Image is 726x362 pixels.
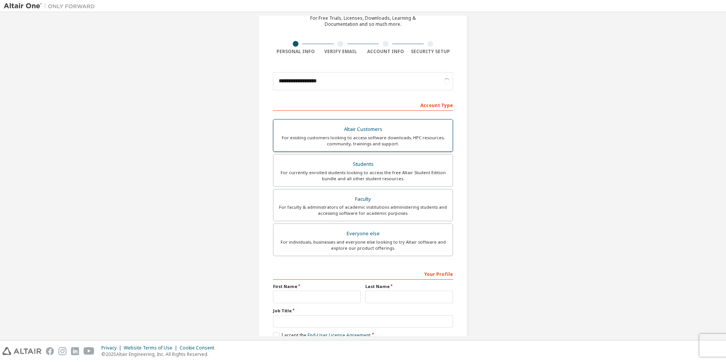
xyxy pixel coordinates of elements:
[278,228,448,239] div: Everyone else
[124,345,180,351] div: Website Terms of Use
[278,124,448,135] div: Altair Customers
[278,204,448,216] div: For faculty & administrators of academic institutions administering students and accessing softwa...
[365,283,453,290] label: Last Name
[101,351,219,357] p: © 2025 Altair Engineering, Inc. All Rights Reserved.
[278,170,448,182] div: For currently enrolled students looking to access the free Altair Student Edition bundle and all ...
[4,2,99,10] img: Altair One
[310,15,416,27] div: For Free Trials, Licenses, Downloads, Learning & Documentation and so much more.
[273,268,453,280] div: Your Profile
[273,308,453,314] label: Job Title
[273,49,318,55] div: Personal Info
[2,347,41,355] img: altair_logo.svg
[273,332,371,338] label: I accept the
[408,49,453,55] div: Security Setup
[278,159,448,170] div: Students
[278,194,448,205] div: Faculty
[71,347,79,355] img: linkedin.svg
[363,49,408,55] div: Account Info
[84,347,95,355] img: youtube.svg
[46,347,54,355] img: facebook.svg
[273,283,361,290] label: First Name
[278,135,448,147] div: For existing customers looking to access software downloads, HPC resources, community, trainings ...
[278,239,448,251] div: For individuals, businesses and everyone else looking to try Altair software and explore our prod...
[273,99,453,111] div: Account Type
[318,49,363,55] div: Verify Email
[101,345,124,351] div: Privacy
[308,332,371,338] a: End-User License Agreement
[180,345,219,351] div: Cookie Consent
[58,347,66,355] img: instagram.svg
